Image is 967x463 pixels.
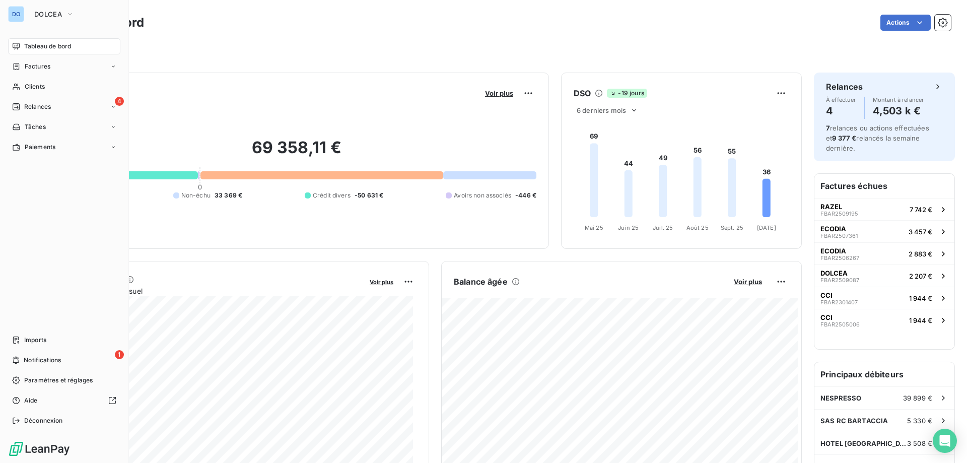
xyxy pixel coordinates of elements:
span: Voir plus [370,279,393,286]
span: FBAR2507361 [820,233,858,239]
button: CCIFBAR25050061 944 € [814,309,954,331]
span: ECODIA [820,247,846,255]
span: 5 330 € [907,417,932,425]
button: Voir plus [482,89,516,98]
h6: DSO [574,87,591,99]
span: Aide [24,396,38,405]
tspan: [DATE] [757,224,776,231]
span: SAS RC BARTACCIA [820,417,888,425]
span: 1 944 € [909,316,932,324]
span: 33 369 € [215,191,242,200]
span: Montant à relancer [873,97,924,103]
tspan: Sept. 25 [721,224,743,231]
h4: 4 [826,103,856,119]
span: Paramètres et réglages [24,376,93,385]
span: 4 [115,97,124,106]
span: FBAR2509195 [820,211,858,217]
tspan: Juil. 25 [653,224,673,231]
span: Avoirs non associés [454,191,511,200]
button: CCIFBAR23014071 944 € [814,287,954,309]
tspan: Mai 25 [585,224,603,231]
span: Chiffre d'affaires mensuel [57,286,363,296]
img: Logo LeanPay [8,441,71,457]
span: Tâches [25,122,46,131]
button: RAZELFBAR25091957 742 € [814,198,954,220]
span: 0 [198,183,202,191]
span: Tableau de bord [24,42,71,51]
span: 2 883 € [909,250,932,258]
span: CCI [820,291,833,299]
div: DO [8,6,24,22]
span: Relances [24,102,51,111]
span: 6 derniers mois [577,106,626,114]
span: 3 457 € [909,228,932,236]
button: Voir plus [367,277,396,286]
span: NESPRESSO [820,394,861,402]
span: FBAR2509087 [820,277,859,283]
span: 9 377 € [832,134,856,142]
span: DOLCEA [820,269,848,277]
h6: Balance âgée [454,276,508,288]
div: Open Intercom Messenger [933,429,957,453]
button: Voir plus [731,277,765,286]
span: Imports [24,336,46,345]
span: FBAR2301407 [820,299,858,305]
h2: 69 358,11 € [57,138,536,168]
span: FBAR2506267 [820,255,859,261]
span: Voir plus [734,278,762,286]
span: 1 944 € [909,294,932,302]
span: 3 508 € [907,439,932,447]
span: HOTEL [GEOGRAPHIC_DATA] [820,439,907,447]
span: Voir plus [485,89,513,97]
span: RAZEL [820,203,842,211]
span: CCI [820,313,833,321]
button: ECODIAFBAR25073613 457 € [814,220,954,242]
button: ECODIAFBAR25062672 883 € [814,242,954,264]
span: -50 631 € [355,191,383,200]
span: À effectuer [826,97,856,103]
span: Factures [25,62,50,71]
h6: Relances [826,81,863,93]
span: 7 742 € [910,206,932,214]
span: 2 207 € [909,272,932,280]
span: Non-échu [181,191,211,200]
span: 7 [826,124,830,132]
tspan: Août 25 [686,224,709,231]
span: Clients [25,82,45,91]
a: Aide [8,392,120,409]
span: FBAR2505006 [820,321,860,327]
h6: Factures échues [814,174,954,198]
span: 39 899 € [903,394,932,402]
span: ECODIA [820,225,846,233]
span: relances ou actions effectuées et relancés la semaine dernière. [826,124,929,152]
span: 1 [115,350,124,359]
span: -446 € [515,191,536,200]
button: DOLCEAFBAR25090872 207 € [814,264,954,287]
h4: 4,503 k € [873,103,924,119]
span: -19 jours [607,89,647,98]
button: Actions [880,15,931,31]
span: DOLCEA [34,10,62,18]
span: Crédit divers [313,191,351,200]
h6: Principaux débiteurs [814,362,954,386]
span: Notifications [24,356,61,365]
span: Paiements [25,143,55,152]
tspan: Juin 25 [618,224,639,231]
span: Déconnexion [24,416,63,425]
